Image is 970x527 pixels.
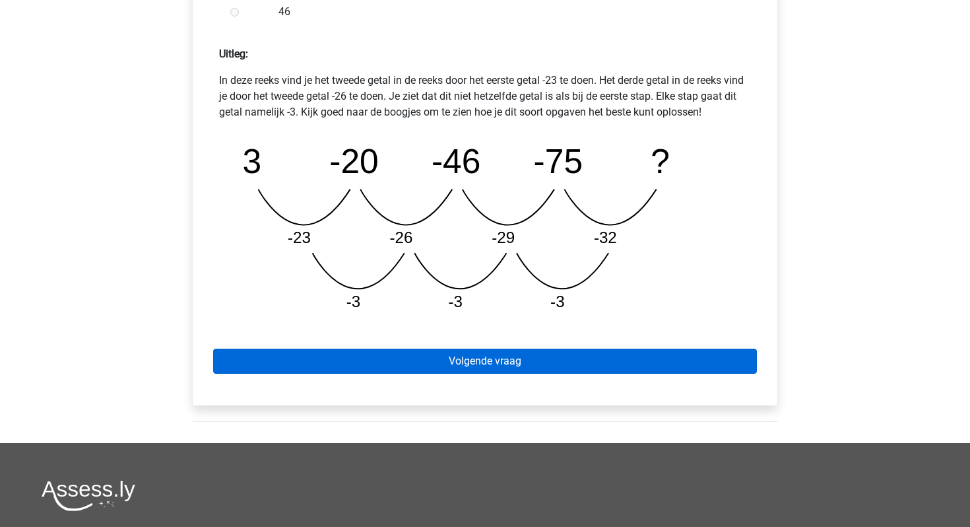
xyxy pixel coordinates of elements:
[594,228,617,246] tspan: -32
[219,73,751,120] p: In deze reeks vind je het tweede getal in de reeks door het eerste getal -23 te doen. Het derde g...
[278,4,735,20] label: 46
[213,349,757,374] a: Volgende vraag
[432,142,481,180] tspan: -46
[390,228,413,246] tspan: -26
[492,228,515,246] tspan: -29
[651,142,670,180] tspan: ?
[42,480,135,511] img: Assessly logo
[329,142,379,180] tspan: -20
[449,293,463,310] tspan: -3
[219,48,248,60] strong: Uitleg:
[346,293,361,310] tspan: -3
[288,228,311,246] tspan: -23
[243,142,262,180] tspan: 3
[551,293,566,310] tspan: -3
[534,142,583,180] tspan: -75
